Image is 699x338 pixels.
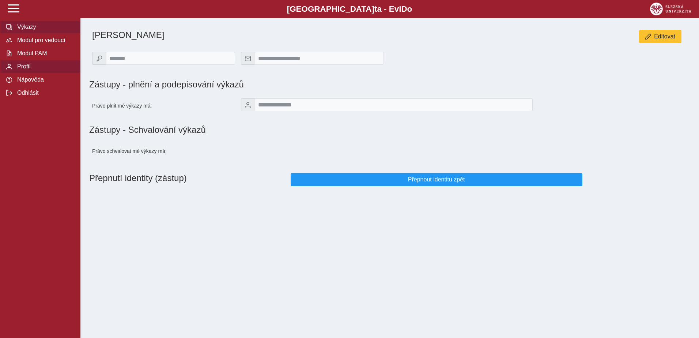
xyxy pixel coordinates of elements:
[639,30,681,43] button: Editovat
[89,79,483,90] h1: Zástupy - plnění a podepisování výkazů
[89,141,238,161] div: Právo schvalovat mé výkazy má:
[401,4,407,14] span: D
[89,95,238,116] div: Právo plnit mé výkazy má:
[15,50,74,57] span: Modul PAM
[297,176,576,183] span: Přepnout identitu zpět
[22,4,677,14] b: [GEOGRAPHIC_DATA] a - Evi
[650,3,691,15] img: logo_web_su.png
[89,170,288,189] h1: Přepnutí identity (zástup)
[291,173,582,186] button: Přepnout identitu zpět
[374,4,377,14] span: t
[15,63,74,70] span: Profil
[407,4,412,14] span: o
[15,24,74,30] span: Výkazy
[92,30,483,40] h1: [PERSON_NAME]
[654,33,675,40] span: Editovat
[15,90,74,96] span: Odhlásit
[89,125,690,135] h1: Zástupy - Schvalování výkazů
[15,76,74,83] span: Nápověda
[15,37,74,44] span: Modul pro vedoucí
